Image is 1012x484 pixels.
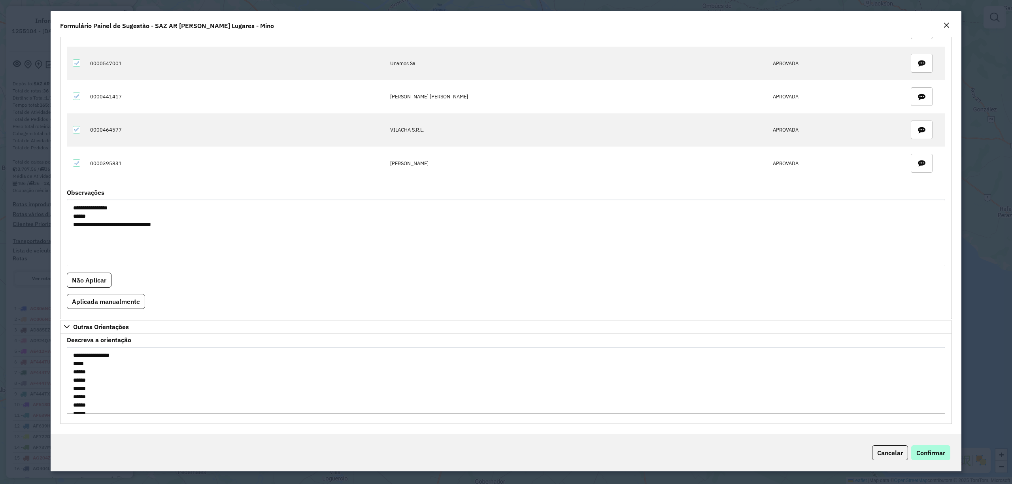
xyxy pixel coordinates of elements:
button: Cancelar [872,445,908,460]
td: [PERSON_NAME] [386,147,768,180]
em: Fechar [943,22,950,28]
span: Outras Orientações [73,324,129,330]
a: Outras Orientações [60,320,952,333]
div: Outras Orientações [60,333,952,424]
td: APROVADA [768,147,899,180]
td: APROVADA [768,113,899,147]
button: Close [941,21,952,31]
td: Unamos Sa [386,47,768,80]
label: Descreva a orientação [67,335,131,345]
h4: Formulário Painel de Sugestão - SAZ AR [PERSON_NAME] Lugares - Mino [60,21,274,30]
label: Observações [67,188,104,197]
td: APROVADA [768,47,899,80]
td: 0000395831 [86,147,386,180]
button: Não Aplicar [67,273,111,288]
td: [PERSON_NAME] [PERSON_NAME] [386,80,768,113]
td: 0000464577 [86,113,386,147]
td: APROVADA [768,80,899,113]
button: Confirmar [911,445,950,460]
button: Aplicada manualmente [67,294,145,309]
span: Cancelar [877,449,903,457]
td: 0000441417 [86,80,386,113]
td: 0000547001 [86,47,386,80]
td: VILACHA S.R.L. [386,113,768,147]
span: Confirmar [916,449,945,457]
